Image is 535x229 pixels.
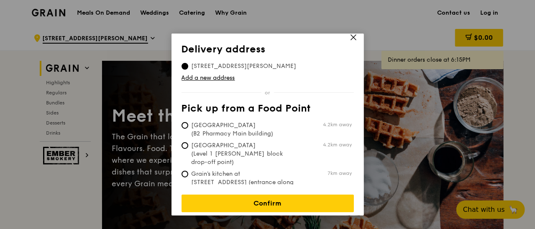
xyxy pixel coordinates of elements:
span: 4.2km away [323,121,352,128]
a: Confirm [182,195,354,212]
span: Grain's kitchen at [STREET_ADDRESS] (entrance along [PERSON_NAME][GEOGRAPHIC_DATA]) [182,170,306,203]
span: [GEOGRAPHIC_DATA] (Level 1 [PERSON_NAME] block drop-off point) [182,141,306,167]
span: 7km away [328,170,352,177]
a: Add a new address [182,74,354,82]
input: [GEOGRAPHIC_DATA] (Level 1 [PERSON_NAME] block drop-off point)4.2km away [182,142,188,149]
th: Delivery address [182,44,354,59]
th: Pick up from a Food Point [182,103,354,118]
input: [GEOGRAPHIC_DATA] (B2 Pharmacy Main building)4.2km away [182,122,188,129]
input: Grain's kitchen at [STREET_ADDRESS] (entrance along [PERSON_NAME][GEOGRAPHIC_DATA])7km away [182,171,188,177]
span: 4.2km away [323,141,352,148]
span: [STREET_ADDRESS][PERSON_NAME] [182,62,307,70]
input: [STREET_ADDRESS][PERSON_NAME] [182,63,188,70]
span: [GEOGRAPHIC_DATA] (B2 Pharmacy Main building) [182,121,306,138]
